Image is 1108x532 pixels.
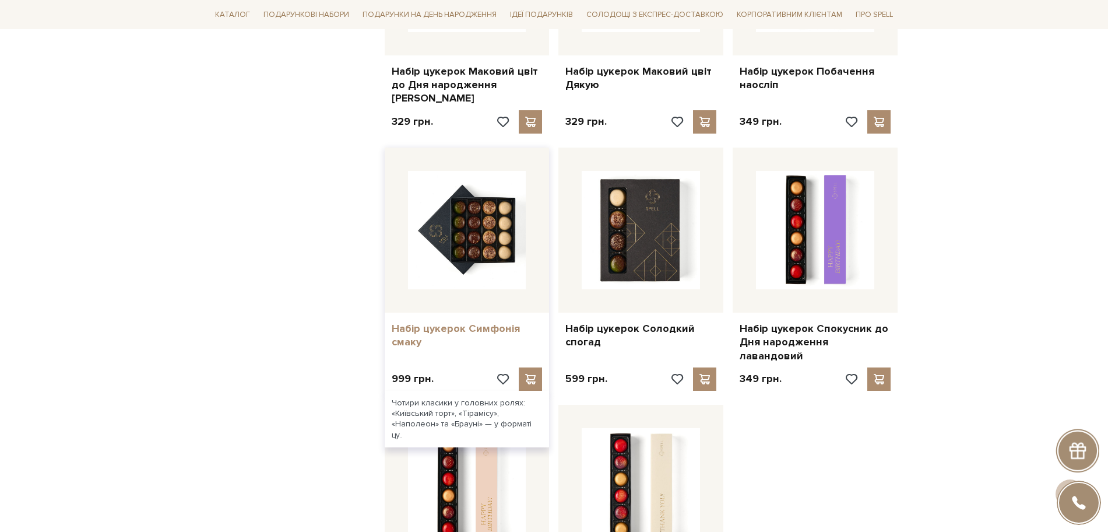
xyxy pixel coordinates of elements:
[732,5,847,24] a: Корпоративним клієнтам
[565,372,607,386] p: 599 грн.
[582,5,728,24] a: Солодощі з експрес-доставкою
[210,6,255,24] span: Каталог
[740,372,782,386] p: 349 грн.
[392,115,433,128] p: 329 грн.
[740,65,891,92] a: Набір цукерок Побачення наосліп
[565,115,607,128] p: 329 грн.
[740,322,891,363] a: Набір цукерок Спокусник до Дня народження лавандовий
[385,391,550,447] div: Чотири класики у головних ролях: «Київський торт», «Тірамісу», «Наполеон» та «Брауні» — у форматі...
[851,6,898,24] span: Про Spell
[505,6,578,24] span: Ідеї подарунків
[565,322,716,349] a: Набір цукерок Солодкий спогад
[392,372,434,386] p: 999 грн.
[740,115,782,128] p: 349 грн.
[392,65,543,106] a: Набір цукерок Маковий цвіт до Дня народження [PERSON_NAME]
[392,322,543,349] a: Набір цукерок Симфонія смаку
[565,65,716,92] a: Набір цукерок Маковий цвіт Дякую
[259,6,354,24] span: Подарункові набори
[358,6,501,24] span: Подарунки на День народження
